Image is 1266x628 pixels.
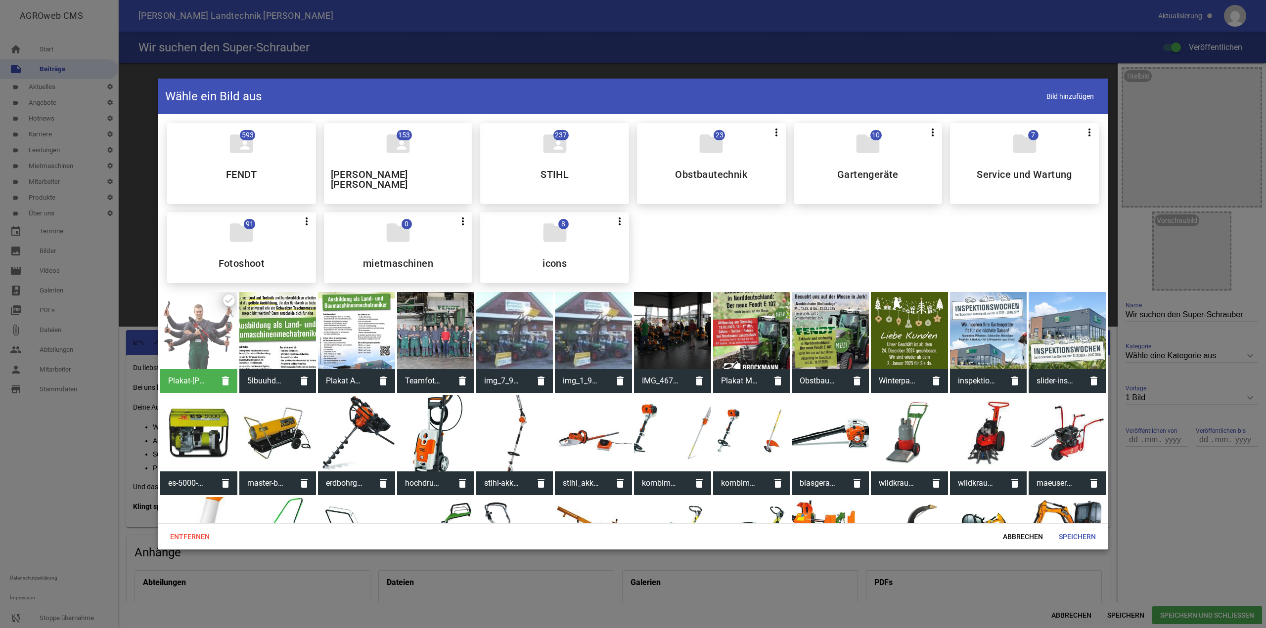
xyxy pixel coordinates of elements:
i: folder [854,130,882,158]
span: 91 [244,219,255,229]
i: folder_shared [384,130,412,158]
span: inspektionswochen-social.jpg [950,368,1003,394]
i: delete [1082,369,1106,393]
i: folder_shared [541,130,569,158]
span: hochdruckreiniger-re-143-zoom.jpg [397,470,451,496]
span: erdbohrgeraet-stihl-zoom.jpg [318,470,371,496]
i: delete [529,471,553,495]
span: Teamfoto neu.jpg [397,368,451,394]
span: 7 [1028,130,1039,140]
i: more_vert [301,215,313,227]
i: delete [292,369,316,393]
i: delete [371,369,395,393]
i: more_vert [927,126,939,138]
h5: mietmaschinen [363,258,433,268]
i: more_vert [770,126,782,138]
div: Obstbautechnik [637,123,786,204]
span: 23 [714,130,725,140]
i: delete [924,471,948,495]
span: 5lbuuhdwx0lz3yxvnon2qvh1dldk1osxqu7urk8u 1.jpg [239,368,293,394]
i: delete [214,369,237,393]
button: more_vert [297,212,316,230]
span: 0 [402,219,412,229]
i: delete [845,369,869,393]
span: Obstbautage 2025.jpg [792,368,845,394]
div: icons [480,212,629,283]
i: delete [214,471,237,495]
span: wildkrautbuerste-zoom.jpg [950,470,1003,496]
h5: [PERSON_NAME] [PERSON_NAME] [331,169,466,189]
i: delete [371,471,395,495]
button: more_vert [1080,123,1099,141]
span: Bild hinzufügen [1040,86,1101,106]
span: 593 [240,130,255,140]
i: delete [608,369,632,393]
i: folder [541,219,569,247]
h4: Wähle ein Bild aus [165,88,262,104]
h5: Obstbautechnik [675,169,747,179]
div: MASSEY FERGUSON [324,123,473,204]
span: Speichern [1051,528,1104,545]
span: stihl-akku-heckenschneider-hla-65-zoom.jpg [476,470,530,496]
i: folder [384,219,412,247]
span: 10 [870,130,882,140]
span: wildkrautbrenner-zoom.jpg [871,470,924,496]
i: delete [687,471,711,495]
i: delete [1003,369,1027,393]
span: Plakat-Brockmann sucht den Superschrauber_Finale_ohne.png [160,368,214,394]
button: more_vert [610,212,629,230]
div: FENDT [167,123,316,204]
i: folder [1011,130,1039,158]
h5: icons [543,258,567,268]
span: kombimotor-stihl-mit-hochentaster-zoom.jpg [634,470,687,496]
button: more_vert [453,212,472,230]
div: mietmaschinen [324,212,473,283]
i: more_vert [1084,126,1095,138]
i: delete [1003,471,1027,495]
i: delete [766,471,790,495]
h5: Fotoshoot [219,258,265,268]
h5: Service und Wartung [977,169,1072,179]
div: Service und Wartung [950,123,1099,204]
i: more_vert [457,215,469,227]
span: 153 [397,130,412,140]
i: folder [227,219,255,247]
i: more_vert [614,215,626,227]
i: delete [1082,471,1106,495]
span: Plakat Messe E 107 komprimiert.jpg [713,368,767,394]
span: Entfernen [162,528,218,545]
span: slider-inspektion.jpg [1029,368,1082,394]
i: folder [697,130,725,158]
div: STIHL [480,123,629,204]
span: 237 [553,130,569,140]
i: delete [687,369,711,393]
i: delete [766,369,790,393]
button: more_vert [767,123,786,141]
span: Winterpause .jpg [871,368,924,394]
button: more_vert [923,123,942,141]
i: delete [451,369,474,393]
h5: STIHL [541,169,569,179]
span: es-5000-stromerzeuger-zoom.jpg [160,470,214,496]
span: Plakat Ausbildung.jpg [318,368,371,394]
span: img_7_91320370930960875_big.jpg [476,368,530,394]
span: img_1_9132037043812575_big.jpg [555,368,608,394]
i: delete [292,471,316,495]
i: delete [845,471,869,495]
i: delete [451,471,474,495]
div: Fotoshoot [167,212,316,283]
i: delete [924,369,948,393]
i: delete [608,471,632,495]
span: maeuserich-wuehlmausvernichter-zoom.jpg [1029,470,1082,496]
span: kombimotor-stihl-mit-sense-zoom.jpg [713,470,767,496]
span: IMG_4670.JPG [634,368,687,394]
i: folder_shared [227,130,255,158]
span: 8 [558,219,569,229]
span: master-b-150-zoom.jpg [239,470,293,496]
span: stihl_akku-heckenschere-zoom.jpg [555,470,608,496]
span: Abbrechen [995,528,1051,545]
i: delete [529,369,553,393]
div: Gartengeräte [794,123,943,204]
h5: FENDT [226,169,257,179]
h5: Gartengeräte [837,169,899,179]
